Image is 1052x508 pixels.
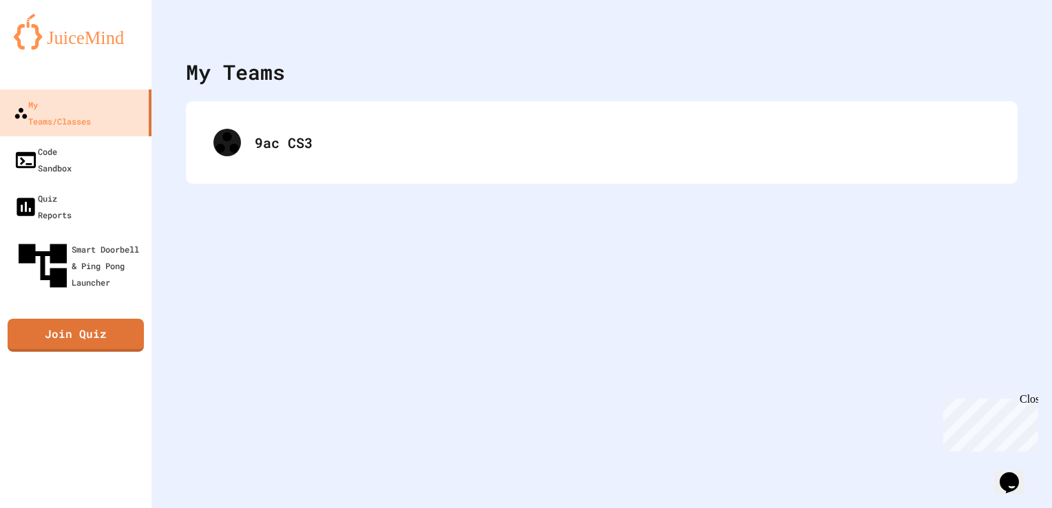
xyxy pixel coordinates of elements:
[8,319,144,352] a: Join Quiz
[994,453,1038,494] iframe: chat widget
[255,132,990,153] div: 9ac CS3
[6,6,95,87] div: Chat with us now!Close
[14,190,72,223] div: Quiz Reports
[186,56,285,87] div: My Teams
[938,393,1038,452] iframe: chat widget
[200,115,1004,170] div: 9ac CS3
[14,96,91,129] div: My Teams/Classes
[14,14,138,50] img: logo-orange.svg
[14,237,146,295] div: Smart Doorbell & Ping Pong Launcher
[14,143,72,176] div: Code Sandbox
